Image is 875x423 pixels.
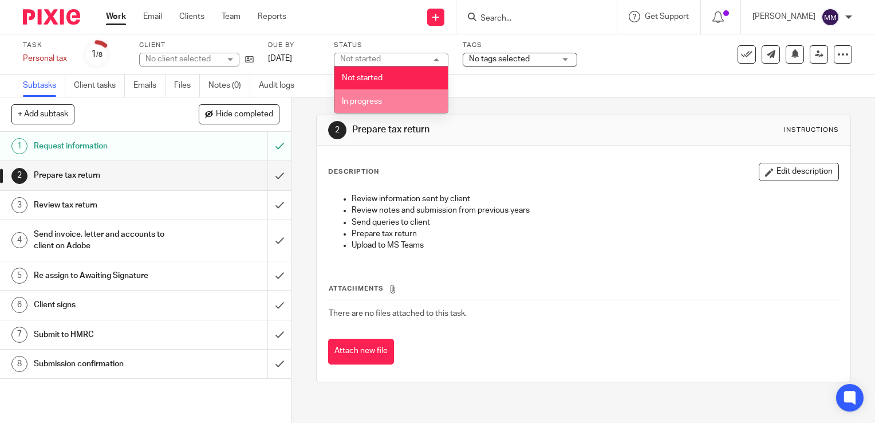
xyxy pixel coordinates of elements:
[96,52,103,58] small: /8
[11,297,27,313] div: 6
[352,193,838,205] p: Review information sent by client
[34,326,182,343] h1: Submit to HMRC
[328,167,379,177] p: Description
[179,11,204,22] a: Clients
[133,75,165,97] a: Emails
[342,97,382,105] span: In progress
[259,75,303,97] a: Audit logs
[268,54,292,62] span: [DATE]
[352,217,838,228] p: Send queries to client
[222,11,241,22] a: Team
[329,285,384,292] span: Attachments
[11,197,27,213] div: 3
[268,41,320,50] label: Due by
[784,126,839,135] div: Instructions
[821,8,839,26] img: svg%3E
[11,104,74,124] button: + Add subtask
[199,104,279,124] button: Hide completed
[11,356,27,372] div: 8
[352,228,838,240] p: Prepare tax return
[342,74,383,82] span: Not started
[174,75,200,97] a: Files
[463,41,577,50] label: Tags
[479,14,582,24] input: Search
[106,11,126,22] a: Work
[23,9,80,25] img: Pixie
[23,75,65,97] a: Subtasks
[352,124,608,136] h1: Prepare tax return
[34,355,182,373] h1: Submission confirmation
[23,53,69,64] div: Personal tax
[645,13,689,21] span: Get Support
[34,296,182,314] h1: Client signs
[11,268,27,284] div: 5
[328,121,346,139] div: 2
[11,138,27,154] div: 1
[752,11,815,22] p: [PERSON_NAME]
[329,310,467,318] span: There are no files attached to this task.
[23,41,69,50] label: Task
[469,55,530,63] span: No tags selected
[11,168,27,184] div: 2
[145,53,220,65] div: No client selected
[34,226,182,255] h1: Send invoice, letter and accounts to client on Adobe
[258,11,286,22] a: Reports
[759,163,839,181] button: Edit description
[11,327,27,343] div: 7
[74,75,125,97] a: Client tasks
[340,55,381,63] div: Not started
[143,11,162,22] a: Email
[34,167,182,184] h1: Prepare tax return
[334,41,448,50] label: Status
[352,205,838,216] p: Review notes and submission from previous years
[208,75,250,97] a: Notes (0)
[139,41,254,50] label: Client
[91,48,103,61] div: 1
[352,240,838,251] p: Upload to MS Teams
[328,339,394,365] button: Attach new file
[34,267,182,284] h1: Re assign to Awaiting Signature
[34,197,182,214] h1: Review tax return
[216,110,273,119] span: Hide completed
[34,138,182,155] h1: Request information
[11,232,27,248] div: 4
